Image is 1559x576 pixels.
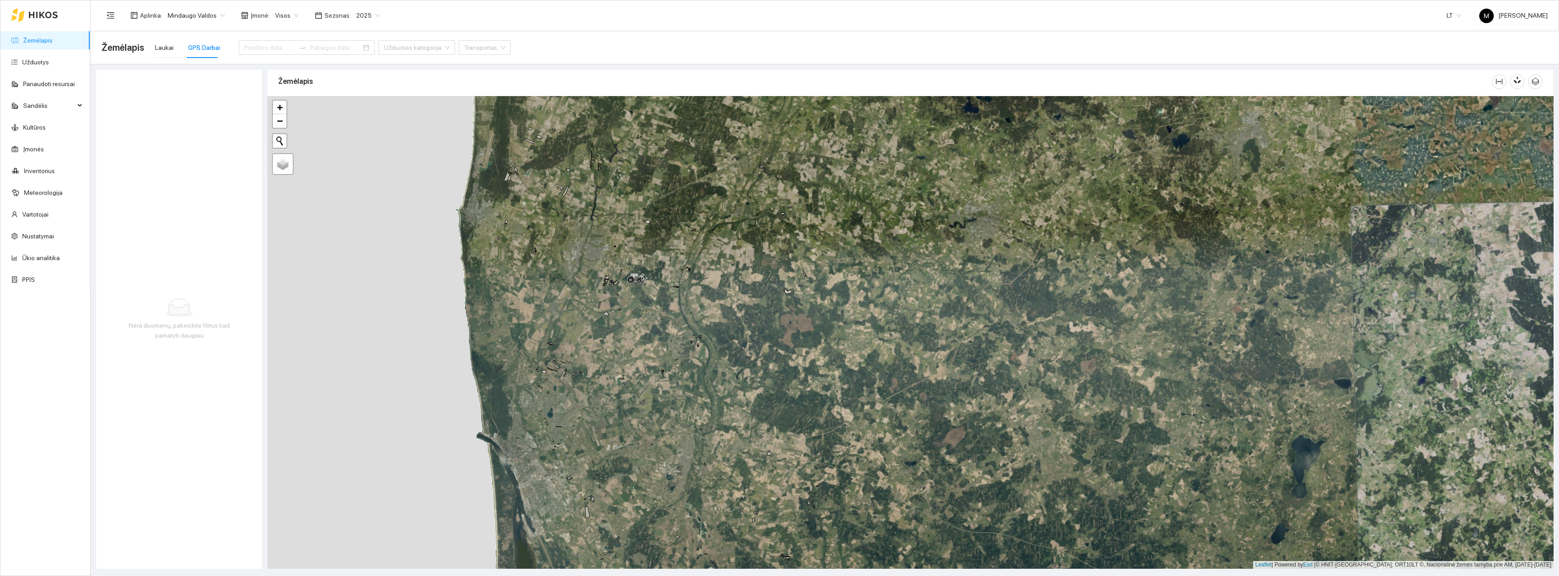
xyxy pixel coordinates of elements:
span: column-width [1492,78,1506,85]
input: Pabaigos data [310,43,361,53]
a: Vartotojai [22,211,48,218]
button: Initiate a new search [273,134,286,148]
span: calendar [315,12,322,19]
a: Layers [273,154,293,174]
span: swap-right [299,44,306,51]
a: Žemėlapis [23,37,53,44]
a: Užduotys [22,58,49,66]
span: 2025 [356,9,380,22]
a: PPIS [22,276,35,283]
div: | Powered by © HNIT-[GEOGRAPHIC_DATA]; ORT10LT ©, Nacionalinė žemės tarnyba prie AM, [DATE]-[DATE] [1253,561,1554,569]
span: Sandėlis [23,97,75,115]
div: Laukai [155,43,174,53]
span: Žemėlapis [102,40,144,55]
span: Sezonas : [324,10,351,20]
a: Nustatymai [22,232,54,240]
button: column-width [1492,74,1506,89]
span: LT [1447,9,1461,22]
span: M [1484,9,1489,23]
span: Visos [275,9,299,22]
div: Žemėlapis [278,68,1492,94]
span: Mindaugo Valdos [168,9,225,22]
div: GPS Darbai [188,43,220,53]
a: Kultūros [23,124,46,131]
span: + [277,102,283,113]
a: Meteorologija [24,189,63,196]
a: Esri [1303,561,1313,568]
a: Panaudoti resursai [23,80,75,87]
span: Įmonė : [251,10,270,20]
span: [PERSON_NAME] [1479,12,1548,19]
a: Zoom in [273,101,286,114]
a: Inventorius [24,167,55,174]
button: menu-fold [102,6,120,24]
span: layout [131,12,138,19]
a: Įmonės [23,145,44,153]
input: Pradžios data [244,43,295,53]
a: Zoom out [273,114,286,128]
span: menu-fold [107,11,115,19]
span: | [1314,561,1316,568]
span: − [277,115,283,126]
a: Ūkio analitika [22,254,60,261]
span: Aplinka : [140,10,162,20]
span: shop [241,12,248,19]
div: Nėra duomenų, pakeiskite filtrus kad pamatyti daugiau [119,320,239,340]
a: Leaflet [1255,561,1272,568]
span: to [299,44,306,51]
